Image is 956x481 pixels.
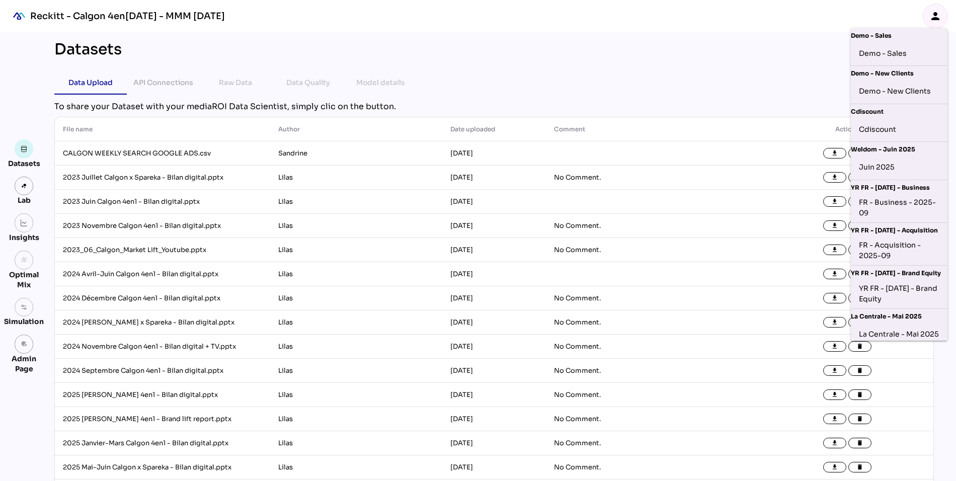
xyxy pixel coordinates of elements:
[30,10,225,22] div: Reckitt - Calgon 4en[DATE] - MMM [DATE]
[219,76,252,89] div: Raw Data
[442,190,545,214] td: [DATE]
[270,455,442,479] td: Lilas
[54,40,122,58] div: Datasets
[546,286,761,310] td: No Comment.
[21,304,28,311] img: settings.svg
[442,310,545,335] td: [DATE]
[831,464,838,471] i: file_download
[851,266,947,279] div: YR FR - [DATE] - Brand Equity
[55,383,270,407] td: 2025 [PERSON_NAME] 4en1 - Bilan digital.pptx
[270,335,442,359] td: Lilas
[442,166,545,190] td: [DATE]
[546,117,761,141] th: Comment
[21,341,28,348] i: admin_panel_settings
[55,166,270,190] td: 2023 Juillet Calgon x Spareka - Bilan digital.pptx
[442,407,545,431] td: [DATE]
[851,142,947,155] div: Weldom - Juin 2025
[442,141,545,166] td: [DATE]
[270,310,442,335] td: Lilas
[851,309,947,322] div: La Centrale - Mai 2025
[546,407,761,431] td: No Comment.
[546,238,761,262] td: No Comment.
[442,286,545,310] td: [DATE]
[55,286,270,310] td: 2024 Décembre Calgon 4en1 - Bilan digital.pptx
[831,150,838,157] i: file_download
[356,76,405,89] div: Model details
[546,335,761,359] td: No Comment.
[442,262,545,286] td: [DATE]
[55,262,270,286] td: 2024 Avril-Juin Calgon 4en1 - Bilan digital.pptx
[831,367,838,374] i: file_download
[831,222,838,229] i: file_download
[929,10,941,22] i: person
[21,183,28,190] img: lab.svg
[21,257,28,264] i: grain
[856,464,863,471] i: delete
[55,431,270,455] td: 2025 Janvier-Mars Calgon 4en1 - Bilan digital.pptx
[55,190,270,214] td: 2023 Juin Calgon 4en1 - Bilan digital.pptx
[270,262,442,286] td: Lilas
[856,440,863,447] i: delete
[851,28,947,41] div: Demo - Sales
[4,354,44,374] div: Admin Page
[859,45,939,61] div: Demo - Sales
[831,247,838,254] i: file_download
[859,159,939,176] div: Juin 2025
[54,101,934,113] div: To share your Dataset with your mediaROI Data Scientist, simply clic on the button.
[270,286,442,310] td: Lilas
[856,343,863,350] i: delete
[270,117,442,141] th: Author
[546,214,761,238] td: No Comment.
[4,316,44,327] div: Simulation
[55,335,270,359] td: 2024 Novembre Calgon 4en1 - Bilan digital + TV.pptx
[442,238,545,262] td: [DATE]
[859,84,939,100] div: Demo - New Clients
[21,219,28,226] img: graph.svg
[55,455,270,479] td: 2025 Mai-Juin Calgon x Spareka - Bilan digital.pptx
[55,141,270,166] td: CALGON WEEKLY SEARCH GOOGLE ADS.csv
[851,180,947,193] div: YR FR - [DATE] - Business
[859,197,939,218] div: FR - Business - 2025-09
[859,121,939,137] div: Cdiscount
[546,310,761,335] td: No Comment.
[546,455,761,479] td: No Comment.
[55,238,270,262] td: 2023_06_Calgon_Market Lift_Youtube.pptx
[21,145,28,152] img: data.svg
[270,238,442,262] td: Lilas
[831,174,838,181] i: file_download
[270,383,442,407] td: Lilas
[546,383,761,407] td: No Comment.
[270,190,442,214] td: Lilas
[546,166,761,190] td: No Comment.
[270,141,442,166] td: Sandrine
[270,359,442,383] td: Lilas
[55,117,270,141] th: File name
[859,283,939,304] div: YR FR - [DATE] - Brand Equity
[831,295,838,302] i: file_download
[270,407,442,431] td: Lilas
[270,214,442,238] td: Lilas
[4,270,44,290] div: Optimal Mix
[270,166,442,190] td: Lilas
[133,76,193,89] div: API Connections
[8,5,30,27] div: mediaROI
[851,104,947,117] div: Cdiscount
[546,359,761,383] td: No Comment.
[856,391,863,398] i: delete
[442,117,545,141] th: Date uploaded
[856,367,863,374] i: delete
[68,76,113,89] div: Data Upload
[55,214,270,238] td: 2023 Novembre Calgon 4en1 - Bilan digital.pptx
[856,416,863,423] i: delete
[859,326,939,342] div: La Centrale - Mai 2025
[442,335,545,359] td: [DATE]
[831,343,838,350] i: file_download
[761,117,933,141] th: Actions
[859,240,939,261] div: FR - Acquisition - 2025-09
[8,158,40,169] div: Datasets
[831,198,838,205] i: file_download
[9,232,39,243] div: Insights
[286,76,330,89] div: Data Quality
[13,195,35,205] div: Lab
